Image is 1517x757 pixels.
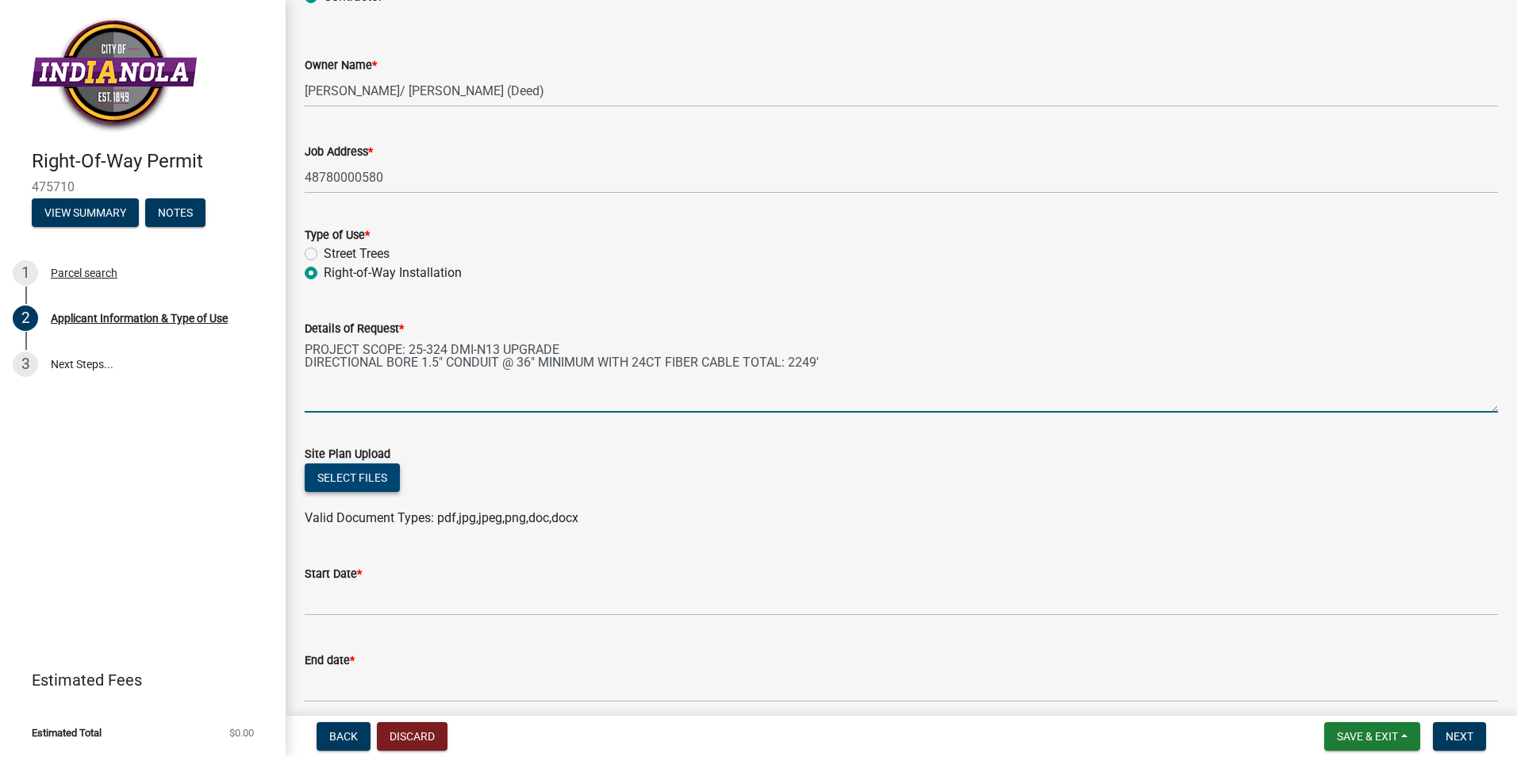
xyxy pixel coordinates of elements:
label: Site Plan Upload [305,449,390,460]
div: Applicant Information & Type of Use [51,313,228,324]
label: Start Date [305,569,362,580]
label: Details of Request [305,324,404,335]
label: Owner Name [305,60,377,71]
button: Discard [377,722,447,751]
button: Notes [145,198,205,227]
span: 475710 [32,179,254,194]
div: Parcel search [51,267,117,279]
wm-modal-confirm: Notes [145,207,205,220]
button: Select files [305,463,400,492]
span: Estimated Total [32,728,102,738]
div: 2 [13,305,38,331]
button: Save & Exit [1324,722,1420,751]
label: Right-of-Way Installation [324,263,462,282]
span: Save & Exit [1337,730,1398,743]
h4: Right-Of-Way Permit [32,150,273,173]
span: $0.00 [229,728,254,738]
button: Next [1433,722,1486,751]
button: View Summary [32,198,139,227]
button: Back [317,722,371,751]
div: 1 [13,260,38,286]
label: End date [305,655,355,667]
div: 3 [13,352,38,377]
wm-modal-confirm: Summary [32,207,139,220]
a: Estimated Fees [13,664,260,696]
label: Street Trees [324,244,390,263]
label: Job Address [305,147,373,158]
img: City of Indianola, Iowa [32,17,197,133]
label: Type of Use [305,230,370,241]
span: Next [1446,730,1473,743]
span: Valid Document Types: pdf,jpg,jpeg,png,doc,docx [305,510,578,525]
span: Back [329,730,358,743]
